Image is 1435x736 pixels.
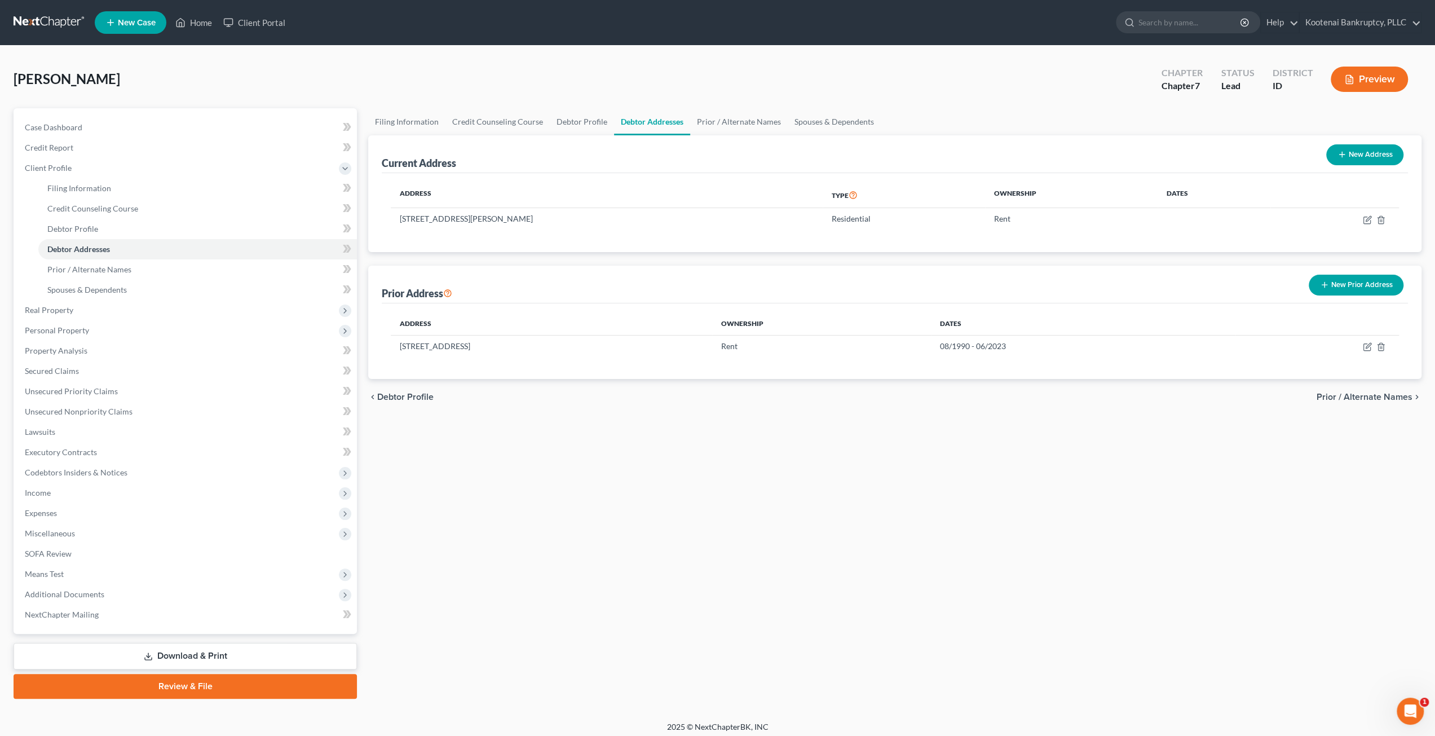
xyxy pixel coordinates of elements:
[614,108,690,135] a: Debtor Addresses
[391,182,822,208] th: Address
[1331,67,1408,92] button: Preview
[47,265,131,274] span: Prior / Alternate Names
[382,156,456,170] div: Current Address
[1138,12,1242,33] input: Search by name...
[1261,12,1299,33] a: Help
[47,224,98,233] span: Debtor Profile
[1221,80,1254,92] div: Lead
[712,312,931,335] th: Ownership
[25,143,73,152] span: Credit Report
[985,182,1158,208] th: Ownership
[391,335,712,356] td: [STREET_ADDRESS]
[25,569,64,579] span: Means Test
[1162,80,1203,92] div: Chapter
[38,259,357,280] a: Prior / Alternate Names
[788,108,881,135] a: Spouses & Dependents
[16,381,357,402] a: Unsecured Priority Claims
[16,117,357,138] a: Case Dashboard
[1412,393,1421,402] i: chevron_right
[377,393,434,402] span: Debtor Profile
[25,386,118,396] span: Unsecured Priority Claims
[1195,80,1200,91] span: 7
[38,178,357,199] a: Filing Information
[391,312,712,335] th: Address
[368,108,445,135] a: Filing Information
[38,199,357,219] a: Credit Counseling Course
[16,402,357,422] a: Unsecured Nonpriority Claims
[1309,275,1403,296] button: New Prior Address
[445,108,550,135] a: Credit Counseling Course
[1272,80,1313,92] div: ID
[47,183,111,193] span: Filing Information
[368,393,377,402] i: chevron_left
[382,287,452,300] div: Prior Address
[25,346,87,355] span: Property Analysis
[1300,12,1421,33] a: Kootenai Bankruptcy, PLLC
[170,12,218,33] a: Home
[1162,67,1203,80] div: Chapter
[14,70,120,87] span: [PERSON_NAME]
[1420,698,1429,707] span: 1
[38,280,357,300] a: Spouses & Dependents
[16,442,357,462] a: Executory Contracts
[16,605,357,625] a: NextChapter Mailing
[14,674,357,699] a: Review & File
[47,244,110,254] span: Debtor Addresses
[25,407,133,416] span: Unsecured Nonpriority Claims
[1326,144,1403,165] button: New Address
[38,219,357,239] a: Debtor Profile
[25,549,72,558] span: SOFA Review
[25,163,72,173] span: Client Profile
[25,528,75,538] span: Miscellaneous
[118,19,156,27] span: New Case
[550,108,614,135] a: Debtor Profile
[16,361,357,381] a: Secured Claims
[25,447,97,457] span: Executory Contracts
[823,208,985,230] td: Residential
[47,204,138,213] span: Credit Counseling Course
[16,544,357,564] a: SOFA Review
[368,393,434,402] button: chevron_left Debtor Profile
[931,312,1235,335] th: Dates
[25,589,104,599] span: Additional Documents
[1272,67,1313,80] div: District
[25,508,57,518] span: Expenses
[391,208,822,230] td: [STREET_ADDRESS][PERSON_NAME]
[985,208,1158,230] td: Rent
[25,468,127,477] span: Codebtors Insiders & Notices
[1317,393,1412,402] span: Prior / Alternate Names
[25,122,82,132] span: Case Dashboard
[16,341,357,361] a: Property Analysis
[38,239,357,259] a: Debtor Addresses
[823,182,985,208] th: Type
[25,488,51,497] span: Income
[1158,182,1270,208] th: Dates
[1221,67,1254,80] div: Status
[25,366,79,376] span: Secured Claims
[931,335,1235,356] td: 08/1990 - 06/2023
[47,285,127,294] span: Spouses & Dependents
[712,335,931,356] td: Rent
[218,12,291,33] a: Client Portal
[25,427,55,437] span: Lawsuits
[690,108,788,135] a: Prior / Alternate Names
[16,138,357,158] a: Credit Report
[16,422,357,442] a: Lawsuits
[25,610,99,619] span: NextChapter Mailing
[25,305,73,315] span: Real Property
[14,643,357,669] a: Download & Print
[1317,393,1421,402] button: Prior / Alternate Names chevron_right
[1397,698,1424,725] iframe: Intercom live chat
[25,325,89,335] span: Personal Property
